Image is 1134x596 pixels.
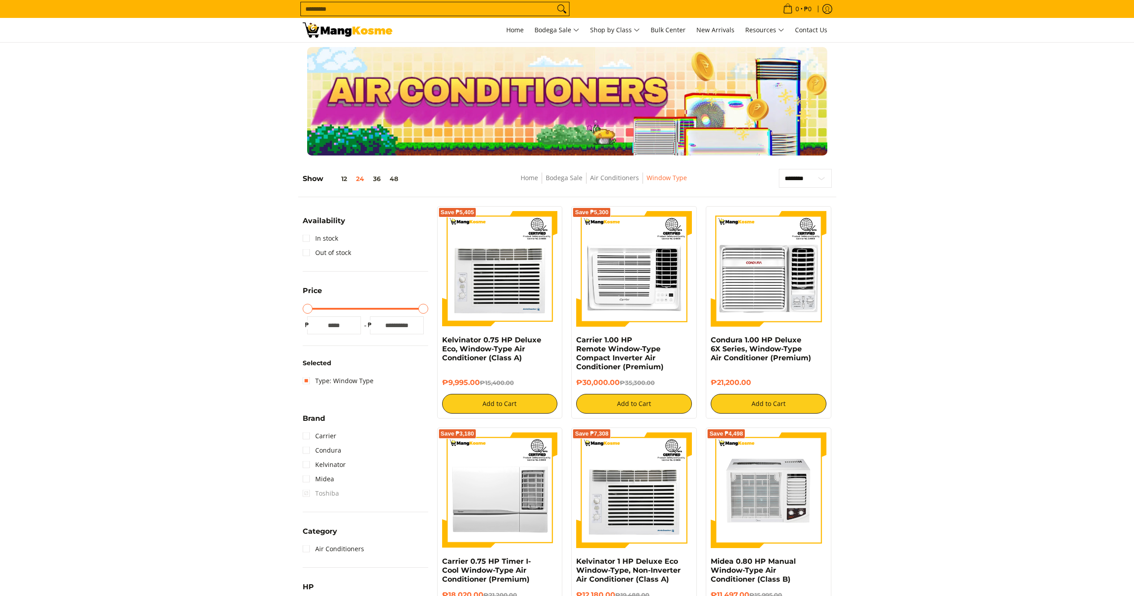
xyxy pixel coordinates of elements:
[442,378,558,387] h6: ₱9,995.00
[651,26,686,34] span: Bulk Center
[741,18,789,42] a: Resources
[303,287,322,294] span: Price
[303,528,337,542] summary: Open
[365,320,374,329] span: ₱
[575,210,608,215] span: Save ₱5,300
[711,432,826,548] img: Midea 0.80 HP Manual Window-Type Air Conditioner (Class B)
[711,394,826,414] button: Add to Cart
[442,211,558,327] img: Kelvinator 0.75 HP Deluxe Eco, Window-Type Air Conditioner (Class A)
[576,211,692,327] img: Carrier 1.00 HP Remote Window-Type Compact Inverter Air Conditioner (Premium)
[795,26,827,34] span: Contact Us
[303,486,339,501] span: Toshiba
[303,374,374,388] a: Type: Window Type
[385,175,403,182] button: 48
[576,336,664,371] a: Carrier 1.00 HP Remote Window-Type Compact Inverter Air Conditioner (Premium)
[530,18,584,42] a: Bodega Sale
[442,336,541,362] a: Kelvinator 0.75 HP Deluxe Eco, Window-Type Air Conditioner (Class A)
[546,173,582,182] a: Bodega Sale
[303,415,325,429] summary: Open
[401,18,832,42] nav: Main Menu
[502,18,528,42] a: Home
[323,175,352,182] button: 12
[745,25,784,36] span: Resources
[576,378,692,387] h6: ₱30,000.00
[369,175,385,182] button: 36
[459,173,748,193] nav: Breadcrumbs
[441,210,474,215] span: Save ₱5,405
[692,18,739,42] a: New Arrivals
[646,18,690,42] a: Bulk Center
[303,231,338,246] a: In stock
[791,18,832,42] a: Contact Us
[590,25,640,36] span: Shop by Class
[576,432,692,548] img: Kelvinator 1 HP Deluxe Eco Window-Type, Non-Inverter Air Conditioner (Class A)
[590,173,639,182] a: Air Conditioners
[555,2,569,16] button: Search
[303,542,364,556] a: Air Conditioners
[303,246,351,260] a: Out of stock
[303,429,336,443] a: Carrier
[711,378,826,387] h6: ₱21,200.00
[303,320,312,329] span: ₱
[441,431,474,436] span: Save ₱3,180
[303,528,337,535] span: Category
[303,174,403,183] h5: Show
[442,432,558,548] img: Carrier 0.75 HP Timer I-Cool Window-Type Air Conditioner (Premium)
[506,26,524,34] span: Home
[696,26,734,34] span: New Arrivals
[576,394,692,414] button: Add to Cart
[711,211,826,327] img: Condura 1.00 HP Deluxe 6X Series, Window-Type Air Conditioner (Premium)
[521,173,538,182] a: Home
[303,359,428,367] h6: Selected
[352,175,369,182] button: 24
[709,431,743,436] span: Save ₱4,498
[303,217,345,231] summary: Open
[575,431,608,436] span: Save ₱7,308
[303,458,346,472] a: Kelvinator
[303,472,334,486] a: Midea
[442,557,531,583] a: Carrier 0.75 HP Timer I-Cool Window-Type Air Conditioner (Premium)
[303,583,314,591] span: HP
[534,25,579,36] span: Bodega Sale
[711,336,811,362] a: Condura 1.00 HP Deluxe 6X Series, Window-Type Air Conditioner (Premium)
[442,394,558,414] button: Add to Cart
[711,557,796,583] a: Midea 0.80 HP Manual Window-Type Air Conditioner (Class B)
[803,6,813,12] span: ₱0
[780,4,814,14] span: •
[794,6,800,12] span: 0
[647,173,687,184] span: Window Type
[303,287,322,301] summary: Open
[576,557,681,583] a: Kelvinator 1 HP Deluxe Eco Window-Type, Non-Inverter Air Conditioner (Class A)
[303,443,341,458] a: Condura
[303,415,325,422] span: Brand
[303,217,345,225] span: Availability
[586,18,644,42] a: Shop by Class
[480,379,514,386] del: ₱15,400.00
[620,379,655,386] del: ₱35,300.00
[303,22,392,38] img: Bodega Sale Aircon l Mang Kosme: Home Appliances Warehouse Sale Window Type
